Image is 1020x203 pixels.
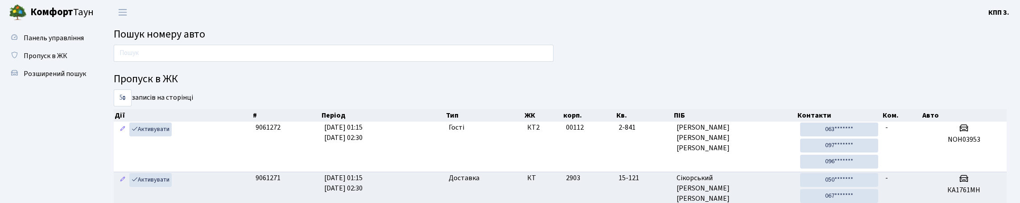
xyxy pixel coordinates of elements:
a: Активувати [129,123,172,136]
th: Тип [445,109,524,122]
th: Дії [114,109,252,122]
span: [DATE] 01:15 [DATE] 02:30 [324,123,363,143]
a: Панель управління [4,29,94,47]
img: logo.png [9,4,27,21]
button: Переключити навігацію [111,5,134,20]
a: Пропуск в ЖК [4,47,94,65]
span: 2-841 [619,123,669,133]
span: 00112 [566,123,584,132]
span: Розширений пошук [24,69,86,79]
span: КТ [527,173,559,183]
span: Доставка [449,173,479,183]
h5: NOH03953 [925,135,1003,144]
b: Комфорт [30,5,73,19]
span: Пошук номеру авто [114,26,205,42]
span: 15-121 [619,173,669,183]
span: Гості [449,123,464,133]
th: Ком. [882,109,921,122]
th: Контакти [797,109,882,122]
th: корп. [562,109,615,122]
th: Авто [921,109,1007,122]
span: - [885,173,888,183]
span: КТ2 [527,123,559,133]
span: 9061271 [256,173,281,183]
span: [DATE] 01:15 [DATE] 02:30 [324,173,363,193]
a: Розширений пошук [4,65,94,83]
input: Пошук [114,45,553,62]
span: Таун [30,5,94,20]
th: # [252,109,321,122]
h5: КА1761МН [925,186,1003,195]
span: 9061272 [256,123,281,132]
select: записів на сторінці [114,89,132,106]
span: Панель управління [24,33,84,43]
th: Період [321,109,445,122]
span: Пропуск в ЖК [24,51,67,61]
label: записів на сторінці [114,89,193,106]
h4: Пропуск в ЖК [114,73,1007,86]
a: Редагувати [117,173,128,187]
span: [PERSON_NAME] [PERSON_NAME] [PERSON_NAME] [677,123,793,153]
a: Активувати [129,173,172,187]
th: ПІБ [673,109,797,122]
th: ЖК [524,109,562,122]
a: Редагувати [117,123,128,136]
b: КПП 3. [988,8,1009,17]
span: 2903 [566,173,580,183]
span: - [885,123,888,132]
a: КПП 3. [988,7,1009,18]
th: Кв. [615,109,673,122]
